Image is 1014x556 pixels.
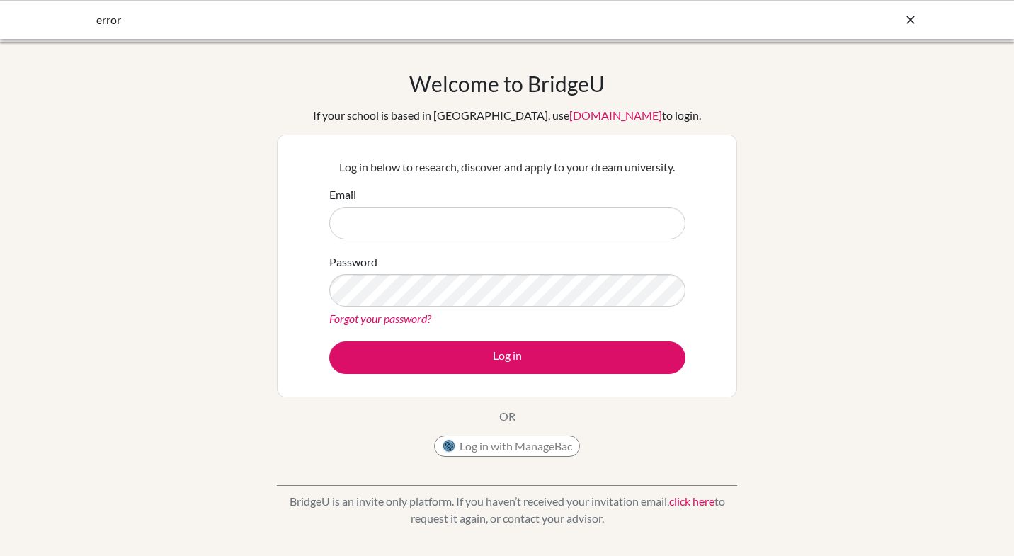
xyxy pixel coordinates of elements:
p: Log in below to research, discover and apply to your dream university. [329,159,685,176]
div: If your school is based in [GEOGRAPHIC_DATA], use to login. [313,107,701,124]
div: error [96,11,705,28]
a: Forgot your password? [329,312,431,325]
p: BridgeU is an invite only platform. If you haven’t received your invitation email, to request it ... [277,493,737,527]
p: OR [499,408,515,425]
button: Log in [329,341,685,374]
label: Email [329,186,356,203]
a: click here [669,494,714,508]
label: Password [329,254,377,271]
button: Log in with ManageBac [434,436,580,457]
a: [DOMAIN_NAME] [569,108,662,122]
h1: Welcome to BridgeU [409,71,605,96]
